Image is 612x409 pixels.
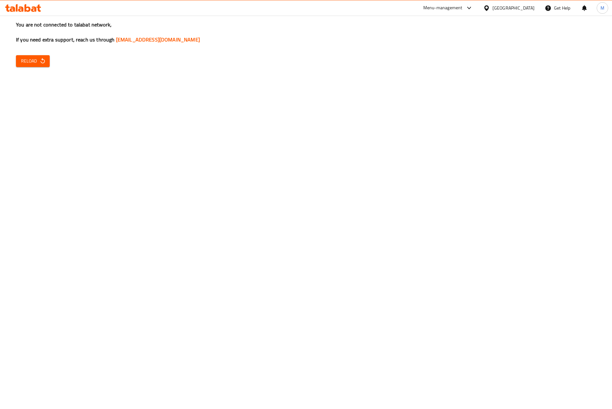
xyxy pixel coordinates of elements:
[601,4,604,11] span: M
[423,4,463,12] div: Menu-management
[116,35,200,44] a: [EMAIL_ADDRESS][DOMAIN_NAME]
[21,57,45,65] span: Reload
[16,55,50,67] button: Reload
[492,4,535,11] div: [GEOGRAPHIC_DATA]
[16,21,596,43] h3: You are not connected to talabat network, If you need extra support, reach us through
